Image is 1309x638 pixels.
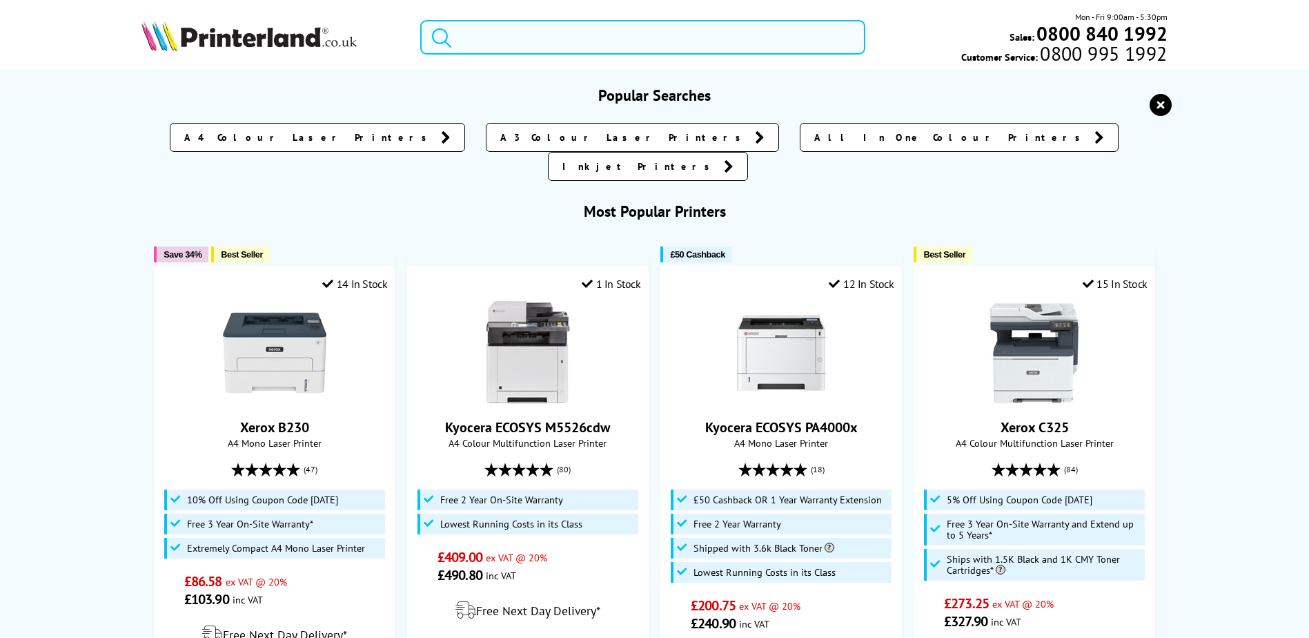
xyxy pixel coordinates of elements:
a: 0800 840 1992 [1034,27,1168,40]
span: A4 Colour Multifunction Laser Printer [415,436,640,449]
span: Save 34% [164,249,201,260]
div: modal_delivery [415,591,640,630]
span: £409.00 [437,548,482,566]
span: £50 Cashback [670,249,725,260]
span: Lowest Running Costs in its Class [440,519,582,530]
span: ex VAT @ 20% [486,551,547,564]
img: Xerox B230 [223,301,326,405]
span: (80) [557,456,571,483]
span: Free 3 Year On-Site Warranty and Extend up to 5 Years* [947,519,1142,541]
div: 15 In Stock [1083,277,1148,291]
span: 0800 995 1992 [1038,47,1167,60]
span: £86.58 [184,572,222,590]
span: Extremely Compact A4 Mono Laser Printer [187,543,365,554]
span: (18) [811,456,825,483]
span: £490.80 [437,566,482,584]
a: A3 Colour Laser Printers [486,123,779,152]
span: Best Seller [221,249,263,260]
a: Xerox B230 [240,418,309,436]
button: Best Seller [211,246,270,262]
a: Xerox B230 [223,394,326,407]
h3: Most Popular Printers [141,202,1167,221]
span: Lowest Running Costs in its Class [693,567,836,578]
span: (84) [1064,456,1078,483]
span: Best Seller [923,249,965,260]
b: 0800 840 1992 [1036,21,1168,46]
span: Shipped with 3.6k Black Toner [693,543,834,554]
img: Kyocera ECOSYS M5526cdw [476,301,580,405]
span: £50 Cashback OR 1 Year Warranty Extension [693,494,882,505]
a: Inkjet Printers [548,152,748,181]
span: ex VAT @ 20% [992,597,1054,610]
span: Customer Service: [961,47,1167,64]
a: Kyocera ECOSYS PA4000x [729,394,833,407]
span: 10% Off Using Coupon Code [DATE] [187,494,338,505]
span: £327.90 [944,612,987,630]
span: inc VAT [991,615,1021,628]
span: All In One Colour Printers [814,130,1087,144]
span: £240.90 [691,615,736,632]
a: Kyocera ECOSYS M5526cdw [476,394,580,407]
a: Xerox C325 [983,394,1086,407]
span: Free 2 Year Warranty [693,519,781,530]
span: (47) [304,456,317,483]
span: Inkjet Printers [562,159,717,173]
a: Kyocera ECOSYS PA4000x [705,418,858,436]
span: A4 Mono Laser Printer [161,436,387,449]
a: Printerland Logo [141,21,403,54]
span: inc VAT [233,593,263,606]
span: ex VAT @ 20% [226,575,287,588]
span: £200.75 [691,597,736,615]
h3: Popular Searches [141,86,1167,105]
span: A4 Mono Laser Printer [668,436,894,449]
span: ex VAT @ 20% [739,599,800,612]
span: A4 Colour Multifunction Laser Printer [921,436,1147,449]
span: Free 3 Year On-Site Warranty* [187,519,313,530]
a: All In One Colour Printers [800,123,1119,152]
button: £50 Cashback [660,246,731,262]
span: Mon - Fri 9:00am - 5:30pm [1075,10,1168,23]
button: Best Seller [914,246,972,262]
span: 5% Off Using Coupon Code [DATE] [947,494,1092,505]
span: £103.90 [184,590,229,608]
span: Free 2 Year On-Site Warranty [440,494,563,505]
a: A4 Colour Laser Printers [170,123,465,152]
span: A3 Colour Laser Printers [500,130,748,144]
button: Save 34% [154,246,208,262]
span: inc VAT [739,617,769,630]
input: Search product or br [420,20,865,55]
img: Kyocera ECOSYS PA4000x [729,301,833,405]
span: inc VAT [486,569,516,582]
a: Kyocera ECOSYS M5526cdw [445,418,610,436]
span: £273.25 [944,594,989,612]
div: 12 In Stock [829,277,894,291]
a: Xerox C325 [1001,418,1069,436]
img: Printerland Logo [141,21,357,51]
span: Sales: [1010,30,1034,43]
span: Ships with 1.5K Black and 1K CMY Toner Cartridges* [947,554,1142,576]
div: 1 In Stock [582,277,641,291]
div: 14 In Stock [322,277,387,291]
span: A4 Colour Laser Printers [184,130,434,144]
img: Xerox C325 [983,301,1086,405]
